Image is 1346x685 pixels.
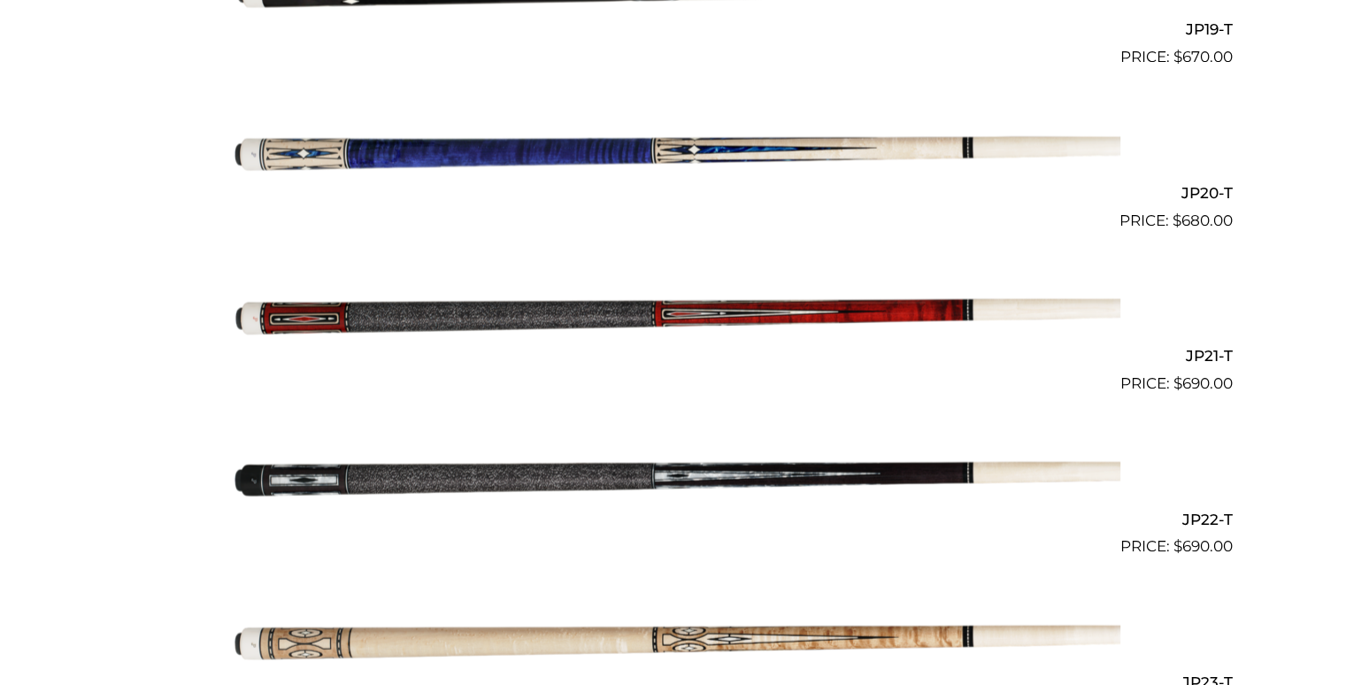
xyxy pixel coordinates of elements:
span: $ [1173,48,1182,65]
h2: JP20-T [114,176,1233,209]
a: JP21-T $690.00 [114,240,1233,396]
img: JP21-T [227,240,1120,389]
a: JP20-T $680.00 [114,76,1233,232]
h2: JP21-T [114,340,1233,373]
bdi: 690.00 [1173,374,1233,392]
h2: JP22-T [114,503,1233,535]
span: $ [1173,537,1182,555]
img: JP20-T [227,76,1120,225]
h2: JP19-T [114,13,1233,46]
bdi: 680.00 [1173,212,1233,229]
img: JP22-T [227,403,1120,551]
span: $ [1173,212,1181,229]
span: $ [1173,374,1182,392]
a: JP22-T $690.00 [114,403,1233,558]
bdi: 670.00 [1173,48,1233,65]
bdi: 690.00 [1173,537,1233,555]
